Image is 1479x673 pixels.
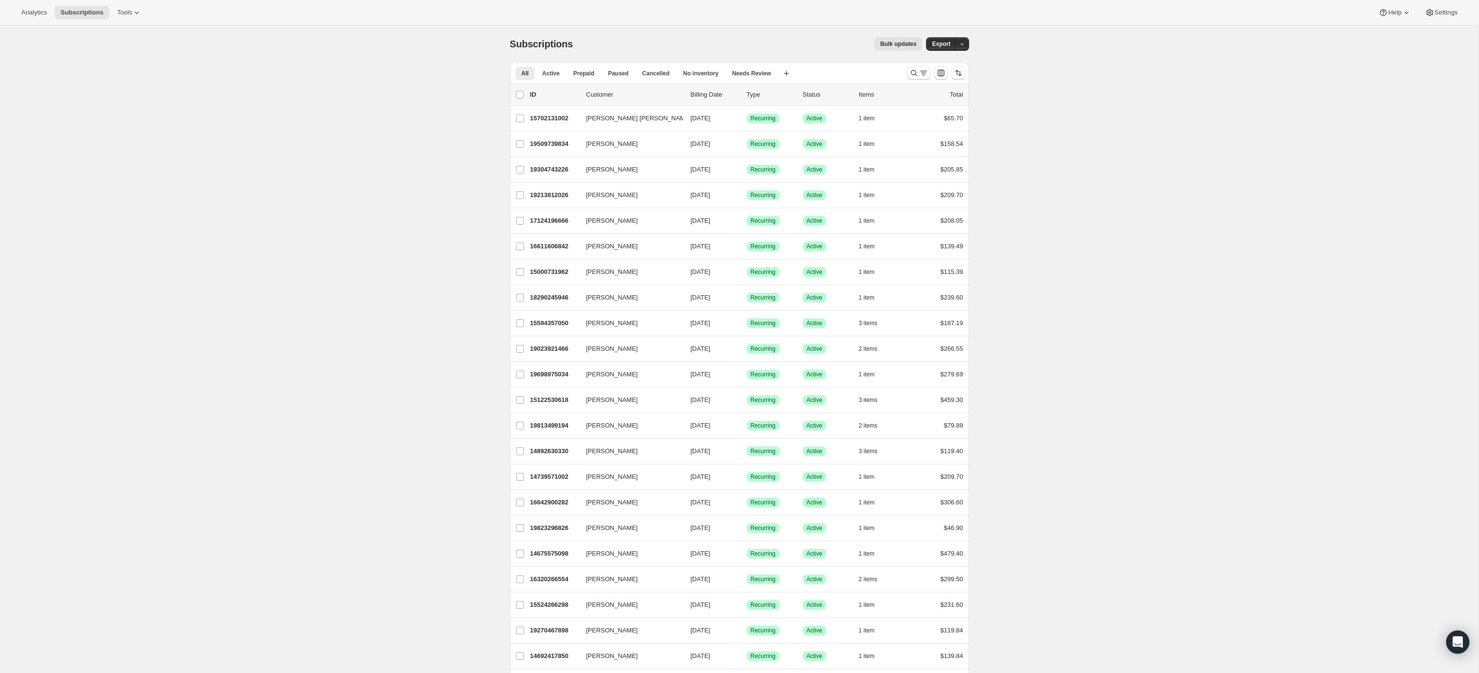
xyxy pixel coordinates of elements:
[751,115,776,122] span: Recurring
[691,115,710,122] span: [DATE]
[586,139,638,149] span: [PERSON_NAME]
[751,524,776,532] span: Recurring
[859,396,878,404] span: 3 items
[859,291,885,304] button: 1 item
[586,165,638,174] span: [PERSON_NAME]
[530,470,963,484] div: 14739571002[PERSON_NAME][DATE]SuccessRecurringSuccessActive1 item$209.70
[691,396,710,403] span: [DATE]
[807,140,823,148] span: Active
[807,396,823,404] span: Active
[691,140,710,147] span: [DATE]
[586,318,638,328] span: [PERSON_NAME]
[859,624,885,637] button: 1 item
[926,37,956,51] button: Export
[751,627,776,634] span: Recurring
[751,447,776,455] span: Recurring
[859,627,875,634] span: 1 item
[60,9,103,16] span: Subscriptions
[934,66,948,80] button: Customize table column order and visibility
[751,473,776,481] span: Recurring
[807,627,823,634] span: Active
[586,267,638,277] span: [PERSON_NAME]
[580,187,677,203] button: [PERSON_NAME]
[691,524,710,531] span: [DATE]
[586,395,638,405] span: [PERSON_NAME]
[573,70,594,77] span: Prepaid
[751,140,776,148] span: Recurring
[691,550,710,557] span: [DATE]
[530,165,579,174] p: 19304743226
[586,344,638,354] span: [PERSON_NAME]
[586,190,638,200] span: [PERSON_NAME]
[874,37,922,51] button: Bulk updates
[941,550,963,557] span: $479.40
[1373,6,1417,19] button: Help
[530,316,963,330] div: 15594357050[PERSON_NAME][DATE]SuccessRecurringSuccessActive3 items$187.19
[941,575,963,583] span: $299.50
[530,521,963,535] div: 19823296826[PERSON_NAME][DATE]SuccessRecurringSuccessActive1 item$46.90
[859,137,885,151] button: 1 item
[530,419,963,432] div: 19813499194[PERSON_NAME][DATE]SuccessRecurringSuccessActive2 items$79.89
[580,213,677,229] button: [PERSON_NAME]
[941,319,963,327] span: $187.19
[530,137,963,151] div: 19509739834[PERSON_NAME][DATE]SuccessRecurringSuccessActive1 item$158.54
[751,575,776,583] span: Recurring
[807,166,823,173] span: Active
[117,9,132,16] span: Tools
[691,166,710,173] span: [DATE]
[530,265,963,279] div: 15000731962[PERSON_NAME][DATE]SuccessRecurringSuccessActive1 item$115.39
[530,112,963,125] div: 15702131002[PERSON_NAME] [PERSON_NAME][DATE]SuccessRecurringSuccessActive1 item$65.70
[807,524,823,532] span: Active
[691,447,710,455] span: [DATE]
[642,70,670,77] span: Cancelled
[751,294,776,301] span: Recurring
[859,112,885,125] button: 1 item
[691,191,710,199] span: [DATE]
[803,90,851,100] p: Status
[530,368,963,381] div: 19698975034[PERSON_NAME][DATE]SuccessRecurringSuccessActive1 item$279.69
[807,422,823,430] span: Active
[691,601,710,608] span: [DATE]
[530,318,579,328] p: 15594357050
[859,575,878,583] span: 2 items
[807,268,823,276] span: Active
[580,315,677,331] button: [PERSON_NAME]
[530,523,579,533] p: 19823296826
[751,601,776,609] span: Recurring
[859,473,875,481] span: 1 item
[807,115,823,122] span: Active
[542,70,560,77] span: Active
[530,291,963,304] div: 18290245946[PERSON_NAME][DATE]SuccessRecurringSuccessActive1 item$239.60
[580,495,677,510] button: [PERSON_NAME]
[807,652,823,660] span: Active
[586,574,638,584] span: [PERSON_NAME]
[941,371,963,378] span: $279.69
[941,396,963,403] span: $459.30
[691,268,710,275] span: [DATE]
[530,600,579,610] p: 15524266298
[732,70,771,77] span: Needs Review
[691,422,710,429] span: [DATE]
[859,90,907,100] div: Items
[944,422,963,429] span: $79.89
[530,216,579,226] p: 17124196666
[859,470,885,484] button: 1 item
[691,499,710,506] span: [DATE]
[941,268,963,275] span: $115.39
[530,626,579,635] p: 19270467898
[586,114,691,123] span: [PERSON_NAME] [PERSON_NAME]
[941,191,963,199] span: $209.70
[586,446,638,456] span: [PERSON_NAME]
[941,601,963,608] span: $231.60
[691,243,710,250] span: [DATE]
[580,572,677,587] button: [PERSON_NAME]
[751,652,776,660] span: Recurring
[941,652,963,659] span: $139.84
[580,546,677,561] button: [PERSON_NAME]
[21,9,47,16] span: Analytics
[859,422,878,430] span: 2 items
[807,473,823,481] span: Active
[586,472,638,482] span: [PERSON_NAME]
[530,472,579,482] p: 14739571002
[530,163,963,176] div: 19304743226[PERSON_NAME][DATE]SuccessRecurringSuccessActive1 item$205.85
